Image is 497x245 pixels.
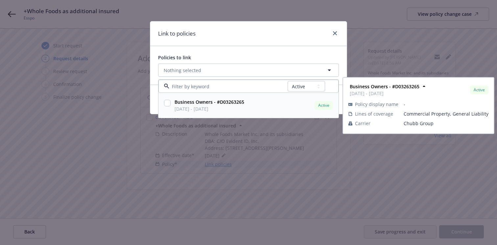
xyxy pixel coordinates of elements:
span: [DATE] - [DATE] [175,105,244,112]
span: Carrier [355,120,370,127]
span: Nothing selected [164,67,201,74]
span: Chubb Group [404,120,488,127]
button: Nothing selected [158,64,339,77]
span: Policies to link [158,54,191,61]
h1: Link to policies [158,29,196,38]
input: Filter by keyword [169,83,288,90]
span: Active [473,87,486,93]
span: [DATE] - [DATE] [350,90,419,97]
span: Active [317,102,330,108]
span: Policy display name [355,101,398,108]
a: close [331,29,339,37]
strong: Business Owners - #D03263265 [350,83,419,90]
span: Commercial Property, General Liability [404,110,488,117]
span: - [404,101,488,108]
strong: Business Owners - #D03263265 [175,99,244,105]
span: Lines of coverage [355,110,393,117]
